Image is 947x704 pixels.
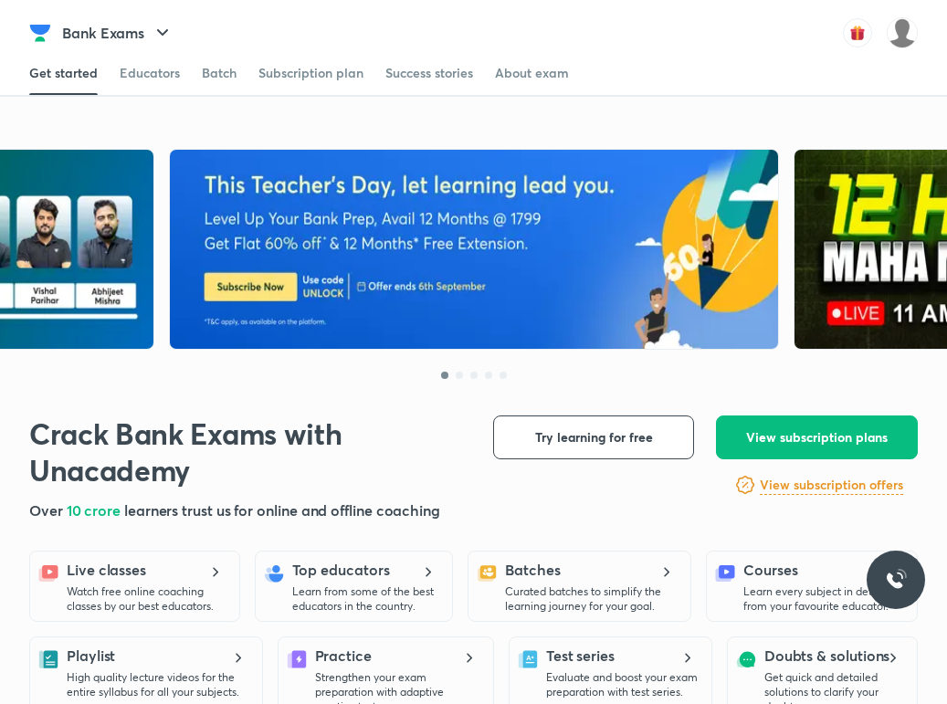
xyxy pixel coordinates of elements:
a: View subscription offers [760,474,903,496]
div: About exam [495,64,569,82]
img: meenu [887,17,918,48]
div: Success stories [385,64,473,82]
h5: Courses [743,559,797,581]
button: Bank Exams [51,15,184,51]
div: Get started [29,64,98,82]
a: Batch [202,51,237,95]
h6: View subscription offers [760,476,903,495]
p: Learn from some of the best educators in the country. [292,584,442,614]
h5: Playlist [67,645,115,667]
p: Evaluate and boost your exam preparation with test series. [546,670,700,699]
button: Try learning for free [493,415,694,459]
div: Batch [202,64,237,82]
h5: Practice [315,645,372,667]
h5: Batches [505,559,560,581]
button: View subscription plans [716,415,918,459]
p: High quality lecture videos for the entire syllabus for all your subjects. [67,670,251,699]
div: Subscription plan [258,64,363,82]
p: Learn every subject in detail from your favourite educator. [743,584,906,614]
h5: Doubts & solutions [764,645,890,667]
a: Success stories [385,51,473,95]
p: Watch free online coaching classes by our best educators. [67,584,228,614]
a: Get started [29,51,98,95]
h5: Live classes [67,559,146,581]
a: Educators [120,51,180,95]
img: Company Logo [29,22,51,44]
a: About exam [495,51,569,95]
span: Try learning for free [535,428,653,447]
span: 10 crore [67,500,124,520]
a: Subscription plan [258,51,363,95]
img: ttu [885,569,907,591]
h5: Test series [546,645,615,667]
span: Over [29,500,67,520]
p: Curated batches to simplify the learning journey for your goal. [505,584,679,614]
h5: Top educators [292,559,390,581]
span: learners trust us for online and offline coaching [124,500,440,520]
div: Educators [120,64,180,82]
span: View subscription plans [746,428,888,447]
h1: Crack Bank Exams with Unacademy [29,415,420,489]
img: avatar [843,18,872,47]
